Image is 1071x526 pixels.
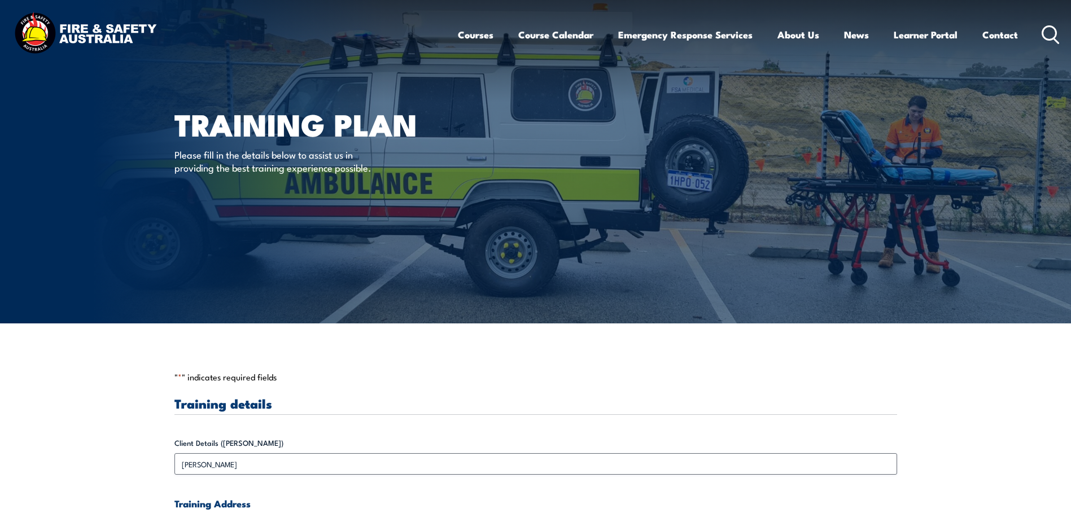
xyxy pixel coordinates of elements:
a: News [844,20,869,50]
a: About Us [777,20,819,50]
p: " " indicates required fields [174,371,897,383]
h3: Training details [174,397,897,410]
label: Client Details ([PERSON_NAME]) [174,437,897,449]
h1: Training plan [174,111,453,137]
p: Please fill in the details below to assist us in providing the best training experience possible. [174,148,381,174]
h4: Training Address [174,497,897,510]
a: Emergency Response Services [618,20,753,50]
a: Course Calendar [518,20,593,50]
a: Courses [458,20,493,50]
a: Contact [982,20,1018,50]
a: Learner Portal [894,20,958,50]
